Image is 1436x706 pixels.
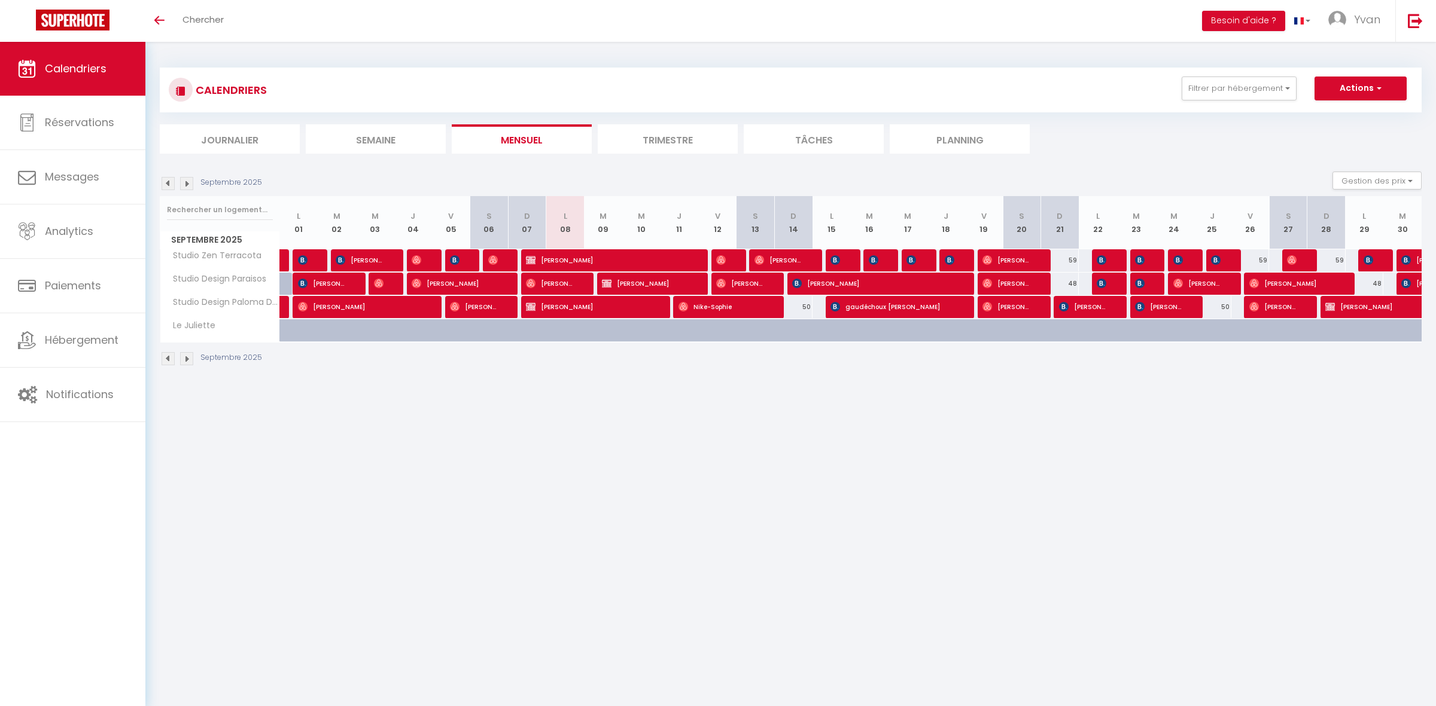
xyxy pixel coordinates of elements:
[1079,196,1117,249] th: 22
[432,196,470,249] th: 05
[336,249,386,271] span: [PERSON_NAME]
[546,196,585,249] th: 08
[1408,13,1423,28] img: logout
[716,272,766,295] span: [PERSON_NAME]
[1383,196,1422,249] th: 30
[1003,196,1041,249] th: 20
[1249,295,1300,318] span: [PERSON_NAME]
[1328,11,1346,29] img: ...
[45,115,114,130] span: Réservations
[1231,196,1270,249] th: 26
[162,296,282,309] span: Studio Design Paloma Dark
[1202,11,1285,31] button: Besoin d'aide ?
[830,210,833,222] abbr: L
[584,196,622,249] th: 09
[744,124,884,154] li: Tâches
[754,249,805,271] span: [PERSON_NAME]
[508,196,546,249] th: 07
[927,196,965,249] th: 18
[600,210,607,222] abbr: M
[1155,196,1194,249] th: 24
[1117,196,1155,249] th: 23
[167,199,273,221] input: Rechercher un logement...
[869,249,881,271] span: [PERSON_NAME]
[412,272,500,295] span: [PERSON_NAME]
[1211,249,1224,271] span: [PERSON_NAME]
[45,169,99,184] span: Messages
[698,196,737,249] th: 12
[1248,210,1253,222] abbr: V
[737,196,775,249] th: 13
[774,296,813,318] div: 50
[1041,196,1079,249] th: 21
[1210,210,1215,222] abbr: J
[374,272,387,295] span: [PERSON_NAME]
[890,124,1030,154] li: Planning
[661,196,699,249] th: 11
[638,210,645,222] abbr: M
[356,196,394,249] th: 03
[450,295,500,318] span: [PERSON_NAME]
[679,295,766,318] span: Nike-Sophie
[200,352,262,363] p: Septembre 2025
[906,249,919,271] span: [PERSON_NAME]
[410,210,415,222] abbr: J
[297,210,300,222] abbr: L
[1019,210,1024,222] abbr: S
[904,210,911,222] abbr: M
[36,10,109,30] img: Super Booking
[1193,196,1231,249] th: 25
[1354,12,1380,27] span: Yvan
[1041,249,1079,271] div: 59
[1041,273,1079,295] div: 48
[280,249,286,272] a: [PERSON_NAME]
[792,272,956,295] span: [PERSON_NAME]
[790,210,796,222] abbr: D
[945,249,957,271] span: [DEMOGRAPHIC_DATA] Merikhi
[394,196,432,249] th: 04
[1307,196,1346,249] th: 28
[372,210,379,222] abbr: M
[1096,210,1100,222] abbr: L
[1133,210,1140,222] abbr: M
[1269,196,1307,249] th: 27
[162,319,218,332] span: Le Juliette
[333,210,340,222] abbr: M
[1324,210,1329,222] abbr: D
[450,249,463,271] span: Flora Meur
[306,124,446,154] li: Semaine
[774,196,813,249] th: 14
[160,124,300,154] li: Journalier
[715,210,720,222] abbr: V
[526,295,652,318] span: [PERSON_NAME]
[448,210,454,222] abbr: V
[1401,249,1429,271] span: [PERSON_NAME]
[1315,77,1407,100] button: Actions
[982,295,1033,318] span: [PERSON_NAME]
[298,272,348,295] span: [PERSON_NAME]
[1173,249,1186,271] span: [PERSON_NAME]
[280,296,286,319] a: [PERSON_NAME]
[866,210,873,222] abbr: M
[1097,272,1109,295] span: [PERSON_NAME]
[602,272,690,295] span: [PERSON_NAME]
[486,210,492,222] abbr: S
[488,249,501,271] span: [PERSON_NAME]
[1182,77,1297,100] button: Filtrer par hébergement
[1401,272,1429,295] span: [PERSON_NAME]
[1346,196,1384,249] th: 29
[193,77,267,103] h3: CALENDRIERS
[412,249,424,271] span: [PERSON_NAME]
[851,196,889,249] th: 16
[889,196,927,249] th: 17
[470,196,509,249] th: 06
[1097,249,1109,271] span: [PERSON_NAME]
[280,196,318,249] th: 01
[46,387,114,402] span: Notifications
[982,249,1033,271] span: [PERSON_NAME]
[1193,296,1231,318] div: 50
[526,272,576,295] span: [PERSON_NAME] [PERSON_NAME]
[298,295,424,318] span: [PERSON_NAME]
[160,231,279,249] span: Septembre 2025
[1249,272,1337,295] span: [PERSON_NAME]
